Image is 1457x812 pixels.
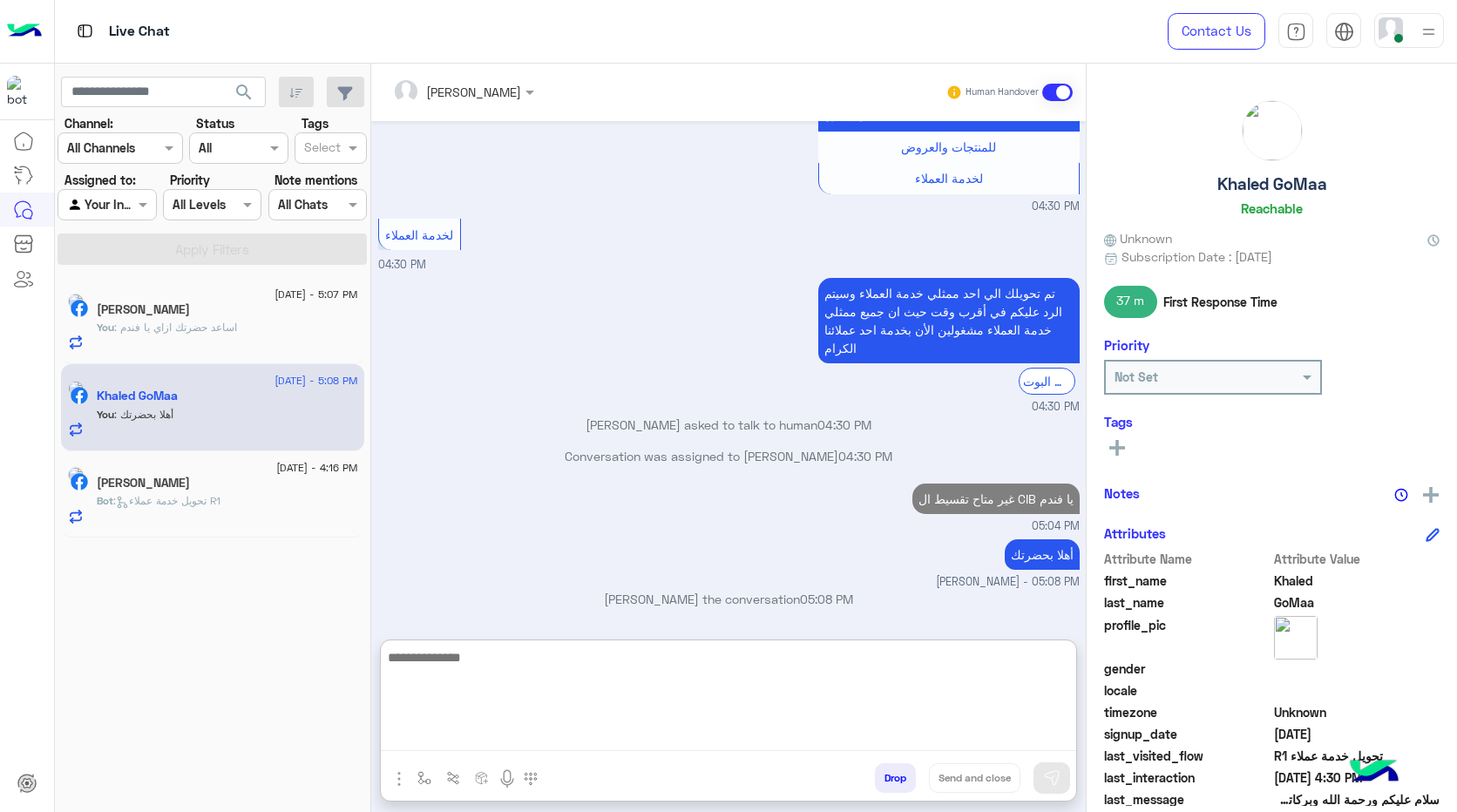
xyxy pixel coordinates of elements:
[68,467,84,483] img: picture
[97,389,178,403] h5: Khaled GoMaa
[1274,572,1440,590] span: Khaled
[1274,725,1440,743] span: 2025-09-14T13:30:05.903Z
[1104,725,1271,743] span: signup_date
[1418,21,1440,43] img: profile
[1043,769,1061,787] img: send message
[1104,593,1271,612] span: last_name
[276,460,357,476] span: [DATE] - 4:16 PM
[800,592,853,606] span: 05:08 PM
[497,768,518,789] img: send voice note
[1005,539,1080,570] p: 14/9/2025, 5:08 PM
[1104,337,1149,353] h6: Priority
[1104,616,1271,656] span: profile_pic
[389,768,410,789] img: send attachment
[1241,200,1303,216] h6: Reachable
[417,771,431,785] img: select flow
[97,408,114,421] span: You
[1104,572,1271,590] span: first_name
[97,321,114,334] span: You
[68,381,84,396] img: picture
[1274,747,1440,765] span: تحويل خدمة عملاء R1
[1274,593,1440,612] span: GoMaa
[302,138,341,160] div: Select
[446,771,460,785] img: Trigger scenario
[410,763,439,792] button: select flow
[1278,13,1313,50] a: tab
[1379,17,1403,42] img: userImage
[64,171,136,189] label: Assigned to:
[524,772,538,786] img: make a call
[1286,22,1306,42] img: tab
[1274,550,1440,568] span: Attribute Value
[196,114,234,132] label: Status
[274,373,357,389] span: [DATE] - 5:08 PM
[7,13,42,50] img: Logo
[1104,414,1440,430] h6: Tags
[385,227,453,242] span: لخدمة العملاء
[170,171,210,189] label: Priority
[1122,247,1272,266] span: Subscription Date : [DATE]
[74,20,96,42] img: tab
[1104,681,1271,700] span: locale
[475,771,489,785] img: create order
[113,494,220,507] span: : تحويل خدمة عملاء R1
[1163,293,1277,311] span: First Response Time
[1104,703,1271,721] span: timezone
[378,590,1080,608] p: [PERSON_NAME] the conversation
[817,417,871,432] span: 04:30 PM
[302,114,329,132] label: Tags
[274,287,357,302] span: [DATE] - 5:07 PM
[378,258,426,271] span: 04:30 PM
[468,763,497,792] button: create order
[274,171,357,189] label: Note mentions
[1032,399,1080,416] span: 04:30 PM
[1274,768,1440,787] span: 2025-09-14T13:30:16.436Z
[114,321,237,334] span: اساعد حضرتك ازاي يا فندم
[1032,518,1080,535] span: 05:04 PM
[1274,703,1440,721] span: Unknown
[97,302,190,317] h5: ابومكه النجار
[929,763,1020,793] button: Send and close
[912,484,1080,514] p: 14/9/2025, 5:04 PM
[64,114,113,132] label: Channel:
[838,449,892,464] span: 04:30 PM
[97,494,113,507] span: Bot
[109,20,170,44] p: Live Chat
[915,171,983,186] span: لخدمة العملاء
[1104,229,1172,247] span: Unknown
[1104,747,1271,765] span: last_visited_flow
[875,763,916,793] button: Drop
[378,447,1080,465] p: Conversation was assigned to [PERSON_NAME]
[1274,790,1440,809] span: سلام عليكم ورحمة الله وبركاته فى تقسييط بدون فوائد مع بنك cib !!
[1104,485,1140,501] h6: Notes
[1104,790,1271,809] span: last_message
[1423,487,1439,503] img: add
[97,476,190,491] h5: Ayman Zedan
[1168,13,1265,50] a: Contact Us
[1274,681,1440,700] span: null
[1019,368,1075,395] div: الرجوع الى البوت
[818,278,1080,363] p: 14/9/2025, 4:30 PM
[114,408,173,421] span: أهلا بحضرتك
[1344,742,1405,803] img: hulul-logo.png
[1243,101,1302,160] img: picture
[1217,174,1327,194] h5: Khaled GoMaa
[68,294,84,309] img: picture
[1104,525,1166,541] h6: Attributes
[378,416,1080,434] p: [PERSON_NAME] asked to talk to human
[71,300,88,317] img: Facebook
[1104,550,1271,568] span: Attribute Name
[58,233,367,265] button: Apply Filters
[936,574,1080,591] span: [PERSON_NAME] - 05:08 PM
[234,82,254,103] span: search
[1104,660,1271,678] span: gender
[71,387,88,404] img: Facebook
[1394,488,1408,502] img: notes
[223,77,266,114] button: search
[1104,768,1271,787] span: last_interaction
[7,76,38,107] img: 322208621163248
[1274,660,1440,678] span: null
[1104,286,1157,317] span: 37 m
[71,473,88,491] img: Facebook
[1032,199,1080,215] span: 04:30 PM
